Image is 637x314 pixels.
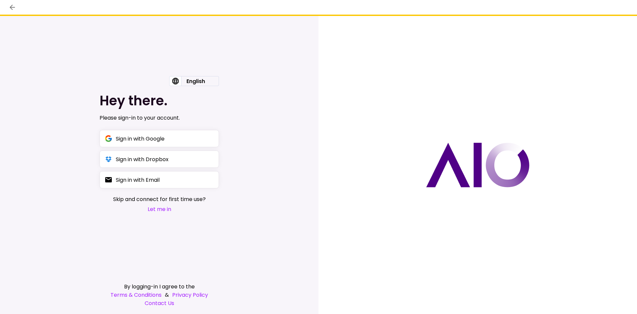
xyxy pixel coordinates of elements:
[110,291,162,299] a: Terms & Conditions
[100,291,219,299] div: &
[116,135,165,143] div: Sign in with Google
[113,195,206,203] span: Skip and connect for first time use?
[116,176,160,184] div: Sign in with Email
[100,282,219,291] div: By logging-in I agree to the
[100,171,219,188] button: Sign in with Email
[100,114,219,122] div: Please sign-in to your account.
[181,76,210,86] div: English
[116,155,169,163] div: Sign in with Dropbox
[100,151,219,168] button: Sign in with Dropbox
[426,143,530,187] img: AIO logo
[100,93,219,109] h1: Hey there.
[172,291,208,299] a: Privacy Policy
[100,130,219,147] button: Sign in with Google
[7,2,18,13] button: back
[113,205,206,213] button: Let me in
[100,299,219,307] a: Contact Us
